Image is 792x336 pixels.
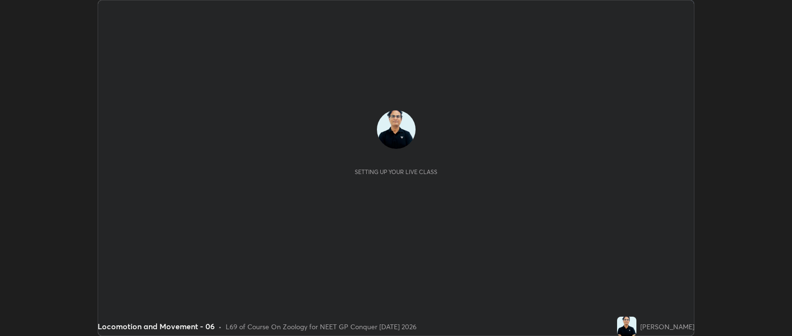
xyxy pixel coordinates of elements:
[98,321,215,332] div: Locomotion and Movement - 06
[640,321,694,332] div: [PERSON_NAME]
[377,110,416,149] img: 44dbf02e4033470aa5e07132136bfb12.jpg
[355,168,437,175] div: Setting up your live class
[226,321,417,332] div: L69 of Course On Zoology for NEET GP Conquer [DATE] 2026
[218,321,222,332] div: •
[617,317,636,336] img: 44dbf02e4033470aa5e07132136bfb12.jpg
